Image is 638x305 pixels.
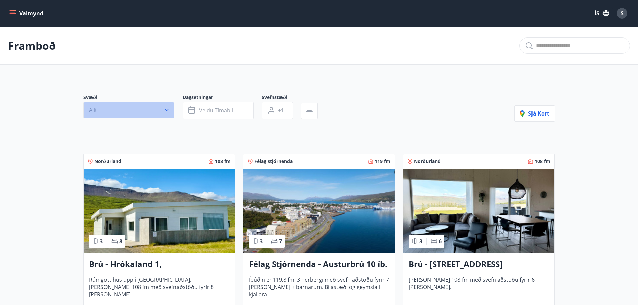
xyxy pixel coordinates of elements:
span: 3 [260,238,263,245]
span: Allt [89,106,97,114]
img: Paella dish [403,169,554,253]
span: Norðurland [94,158,121,165]
span: Sjá kort [520,110,549,117]
span: 3 [419,238,422,245]
button: +1 [262,102,293,119]
button: menu [8,7,46,19]
h3: Brú - [STREET_ADDRESS] [409,258,549,271]
span: Dagsetningar [183,94,262,102]
img: Paella dish [84,169,235,253]
button: ÍS [591,7,613,19]
button: S [614,5,630,21]
span: S [621,10,624,17]
h3: Félag Stjórnenda - Austurbrú 10 íb. 201 [249,258,389,271]
span: +1 [278,107,284,114]
span: [PERSON_NAME] 108 fm með svefn aðstöðu fyrir 6 [PERSON_NAME]. [409,276,549,298]
span: 108 fm [535,158,550,165]
span: 8 [119,238,122,245]
h3: Brú - Hrókaland 1, [GEOGRAPHIC_DATA] [89,258,229,271]
span: 3 [100,238,103,245]
img: Paella dish [243,169,395,253]
span: Svæði [83,94,183,102]
span: 108 fm [215,158,231,165]
span: 6 [439,238,442,245]
span: Íbúðin er 119,8 fm, 3 herbergi með svefn aðstöðu fyrir 7 [PERSON_NAME] + barnarúm. Bílastæði og g... [249,276,389,298]
span: Rúmgott hús upp í [GEOGRAPHIC_DATA]. [PERSON_NAME] 108 fm með svefnaðstöðu fyrir 8 [PERSON_NAME]. [89,276,229,298]
button: Sjá kort [514,105,555,122]
span: Félag stjórnenda [254,158,293,165]
span: 119 fm [375,158,391,165]
p: Framboð [8,38,56,53]
button: Allt [83,102,174,118]
button: Veldu tímabil [183,102,254,119]
span: Norðurland [414,158,441,165]
span: Veldu tímabil [199,107,233,114]
span: 7 [279,238,282,245]
span: Svefnstæði [262,94,301,102]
